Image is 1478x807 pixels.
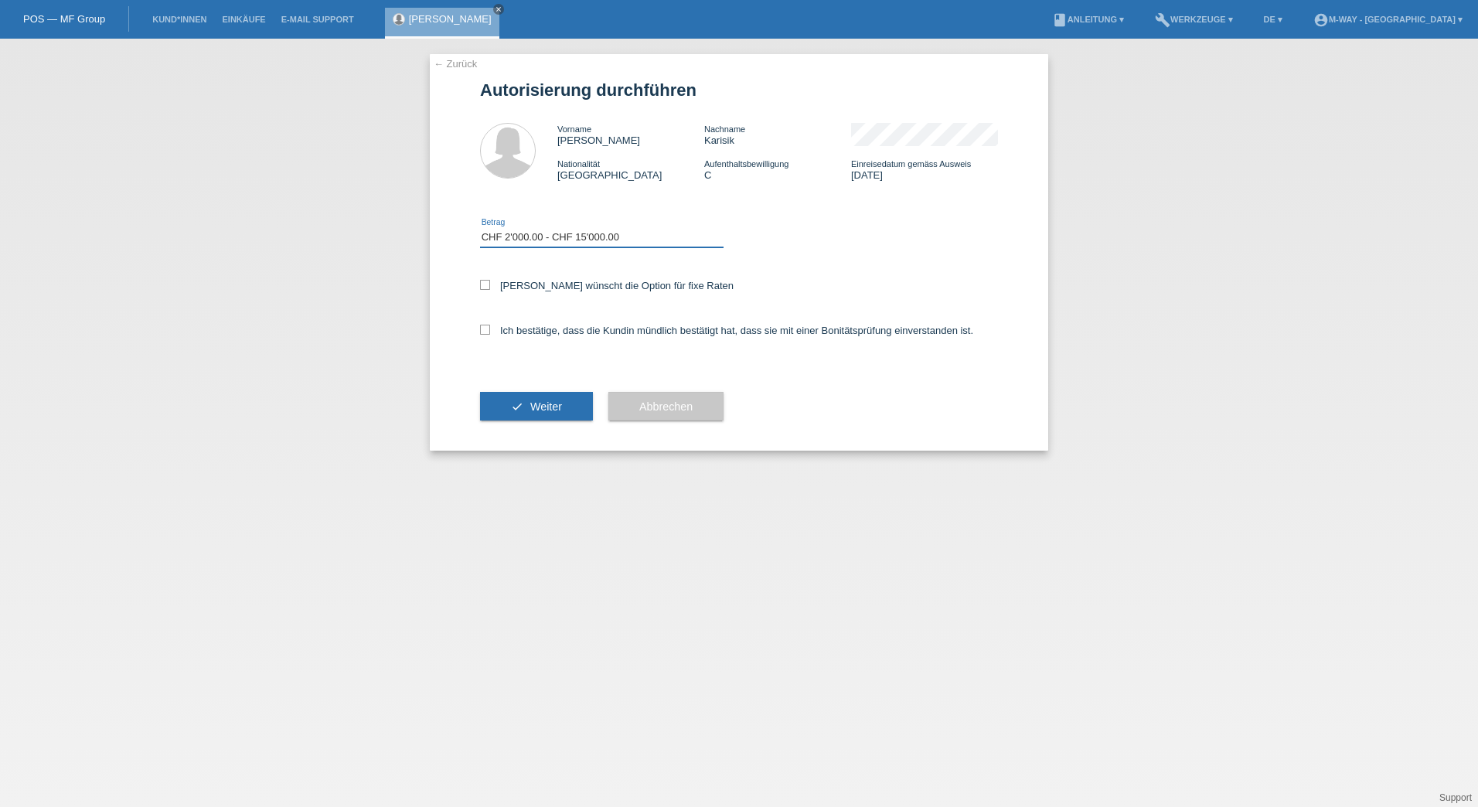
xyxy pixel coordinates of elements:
a: Support [1439,792,1472,803]
a: E-Mail Support [274,15,362,24]
a: account_circlem-way - [GEOGRAPHIC_DATA] ▾ [1306,15,1470,24]
span: Einreisedatum gemäss Ausweis [851,159,971,169]
i: close [495,5,502,13]
button: check Weiter [480,392,593,421]
a: POS — MF Group [23,13,105,25]
div: [GEOGRAPHIC_DATA] [557,158,704,181]
label: [PERSON_NAME] wünscht die Option für fixe Raten [480,280,734,291]
a: [PERSON_NAME] [409,13,492,25]
a: DE ▾ [1256,15,1290,24]
span: Abbrechen [639,400,693,413]
a: bookAnleitung ▾ [1044,15,1132,24]
span: Nachname [704,124,745,134]
label: Ich bestätige, dass die Kundin mündlich bestätigt hat, dass sie mit einer Bonitätsprüfung einvers... [480,325,973,336]
a: buildWerkzeuge ▾ [1147,15,1241,24]
button: Abbrechen [608,392,724,421]
a: close [493,4,504,15]
i: build [1155,12,1170,28]
h1: Autorisierung durchführen [480,80,998,100]
div: [PERSON_NAME] [557,123,704,146]
span: Aufenthaltsbewilligung [704,159,788,169]
div: C [704,158,851,181]
a: Kund*innen [145,15,214,24]
a: Einkäufe [214,15,273,24]
span: Vorname [557,124,591,134]
a: ← Zurück [434,58,477,70]
div: Karisik [704,123,851,146]
span: Nationalität [557,159,600,169]
i: check [511,400,523,413]
i: book [1052,12,1068,28]
i: account_circle [1313,12,1329,28]
div: [DATE] [851,158,998,181]
span: Weiter [530,400,562,413]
